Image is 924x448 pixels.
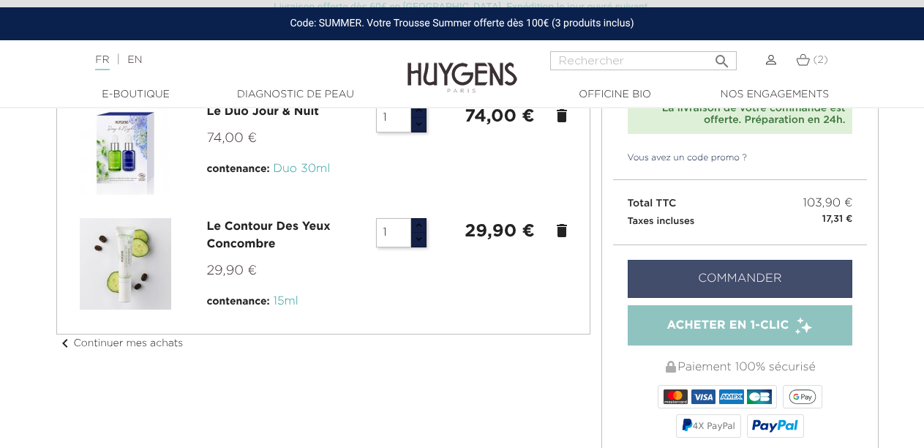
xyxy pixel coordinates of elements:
[127,55,142,65] a: EN
[666,361,676,373] img: Paiement 100% sécurisé
[713,48,731,66] i: 
[664,389,688,404] img: MASTERCARD
[95,55,109,70] a: FR
[222,87,369,102] a: Diagnostic de peau
[207,296,270,307] span: contenance:
[56,338,184,348] a: chevron_leftContinuer mes achats
[553,107,571,124] a: delete
[628,198,677,209] span: Total TTC
[789,389,816,404] img: google_pay
[465,108,534,125] strong: 74,00 €
[628,260,853,298] a: Commander
[803,195,853,212] span: 103,90 €
[56,335,74,352] i: chevron_left
[635,102,846,127] div: La livraison de votre commande est offerte. Préparation en 24h.
[747,389,771,404] img: CB_NATIONALE
[628,217,695,226] small: Taxes incluses
[63,87,209,102] a: E-Boutique
[465,223,534,240] strong: 29,90 €
[553,222,571,239] a: delete
[80,218,171,310] img: Le Contour Des Yeux Concombre
[207,264,258,277] span: 29,90 €
[691,389,715,404] img: VISA
[88,51,374,69] div: |
[274,163,331,175] span: Duo 30ml
[719,389,743,404] img: AMEX
[613,152,748,165] a: Vous avez un code promo ?
[702,87,848,102] a: Nos engagements
[814,55,828,65] span: (2)
[407,39,517,95] img: Huygens
[207,106,319,118] a: Le Duo Jour & Nuit
[693,421,735,431] span: 4X PayPal
[796,54,828,66] a: (2)
[207,164,270,174] span: contenance:
[542,87,688,102] a: Officine Bio
[709,47,735,67] button: 
[550,51,737,70] input: Rechercher
[207,132,258,145] span: 74,00 €
[822,212,853,227] small: 17,31 €
[274,296,298,307] span: 15ml
[628,353,853,382] div: Paiement 100% sécurisé
[207,221,331,250] a: Le Contour Des Yeux Concombre
[80,103,171,195] img: Le Duo Jour & Nuit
